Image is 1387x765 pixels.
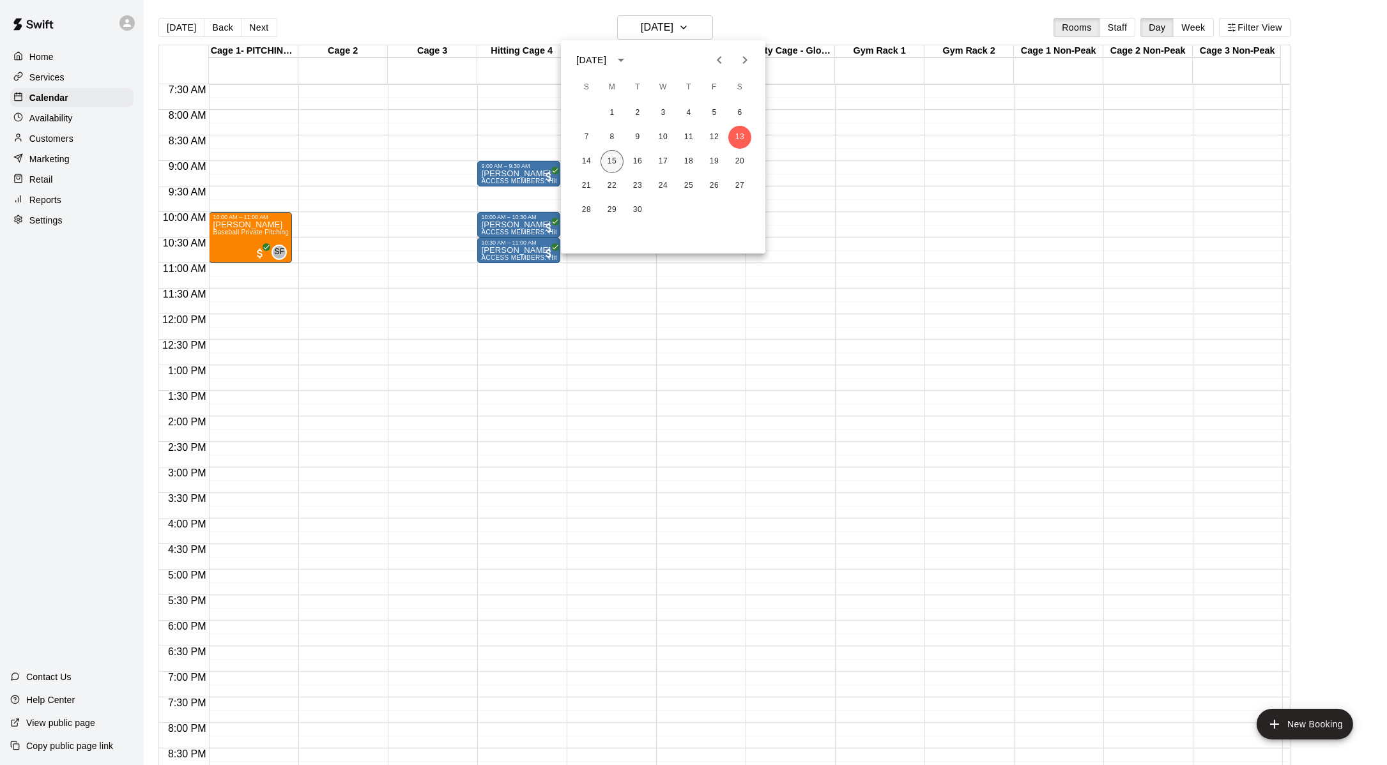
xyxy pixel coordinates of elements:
[703,126,726,149] button: 12
[601,102,624,125] button: 1
[677,75,700,100] span: Thursday
[626,75,649,100] span: Tuesday
[575,199,598,222] button: 28
[575,150,598,173] button: 14
[703,75,726,100] span: Friday
[652,174,675,197] button: 24
[677,126,700,149] button: 11
[575,126,598,149] button: 7
[677,174,700,197] button: 25
[703,102,726,125] button: 5
[575,75,598,100] span: Sunday
[575,174,598,197] button: 21
[626,102,649,125] button: 2
[626,126,649,149] button: 9
[601,199,624,222] button: 29
[728,102,751,125] button: 6
[576,54,606,67] div: [DATE]
[652,75,675,100] span: Wednesday
[677,102,700,125] button: 4
[728,75,751,100] span: Saturday
[732,47,758,73] button: Next month
[601,150,624,173] button: 15
[601,126,624,149] button: 8
[677,150,700,173] button: 18
[652,126,675,149] button: 10
[703,174,726,197] button: 26
[626,150,649,173] button: 16
[626,174,649,197] button: 23
[626,199,649,222] button: 30
[601,174,624,197] button: 22
[703,150,726,173] button: 19
[728,150,751,173] button: 20
[707,47,732,73] button: Previous month
[728,126,751,149] button: 13
[652,150,675,173] button: 17
[728,174,751,197] button: 27
[610,49,632,71] button: calendar view is open, switch to year view
[601,75,624,100] span: Monday
[652,102,675,125] button: 3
